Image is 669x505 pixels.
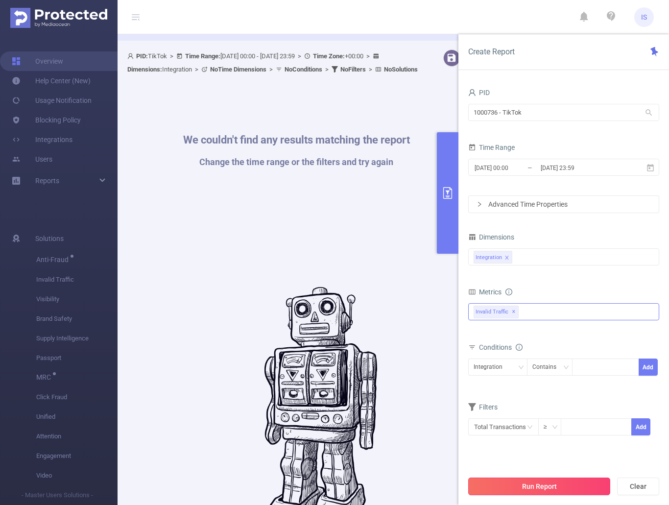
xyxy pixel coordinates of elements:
[477,201,482,207] i: icon: right
[167,52,176,60] span: >
[12,110,81,130] a: Blocking Policy
[516,344,523,351] i: icon: info-circle
[468,144,515,151] span: Time Range
[479,343,523,351] span: Conditions
[127,66,162,73] b: Dimensions :
[192,66,201,73] span: >
[469,196,659,213] div: icon: rightAdvanced Time Properties
[36,427,118,446] span: Attention
[295,52,304,60] span: >
[641,7,647,27] span: IS
[35,177,59,185] span: Reports
[127,53,136,59] i: icon: user
[631,418,650,435] button: Add
[384,66,418,73] b: No Solutions
[468,47,515,56] span: Create Report
[512,306,516,318] span: ✕
[544,419,554,435] div: ≥
[185,52,220,60] b: Time Range:
[36,289,118,309] span: Visibility
[639,359,658,376] button: Add
[505,289,512,295] i: icon: info-circle
[210,66,266,73] b: No Time Dimensions
[476,251,502,264] div: Integration
[36,446,118,466] span: Engagement
[540,161,619,174] input: End date
[127,66,192,73] span: Integration
[36,466,118,485] span: Video
[36,270,118,289] span: Invalid Traffic
[36,348,118,368] span: Passport
[35,171,59,191] a: Reports
[136,52,148,60] b: PID:
[36,309,118,329] span: Brand Safety
[10,8,107,28] img: Protected Media
[12,149,52,169] a: Users
[474,251,512,264] li: Integration
[474,306,519,318] span: Invalid Traffic
[563,364,569,371] i: icon: down
[340,66,366,73] b: No Filters
[12,51,63,71] a: Overview
[468,89,490,96] span: PID
[468,403,498,411] span: Filters
[127,52,418,73] span: TikTok [DATE] 00:00 - [DATE] 23:59 +00:00
[617,478,659,495] button: Clear
[552,424,558,431] i: icon: down
[36,407,118,427] span: Unified
[468,288,502,296] span: Metrics
[36,256,72,263] span: Anti-Fraud
[12,71,91,91] a: Help Center (New)
[504,255,509,261] i: icon: close
[366,66,375,73] span: >
[468,233,514,241] span: Dimensions
[36,374,54,381] span: MRC
[468,478,610,495] button: Run Report
[183,158,410,167] h1: Change the time range or the filters and try again
[266,66,276,73] span: >
[363,52,373,60] span: >
[35,229,64,248] span: Solutions
[285,66,322,73] b: No Conditions
[36,387,118,407] span: Click Fraud
[12,91,92,110] a: Usage Notification
[468,89,476,96] i: icon: user
[183,135,410,145] h1: We couldn't find any results matching the report
[518,364,524,371] i: icon: down
[12,130,72,149] a: Integrations
[36,329,118,348] span: Supply Intelligence
[474,359,509,375] div: Integration
[322,66,332,73] span: >
[532,359,563,375] div: Contains
[313,52,345,60] b: Time Zone:
[474,161,553,174] input: Start date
